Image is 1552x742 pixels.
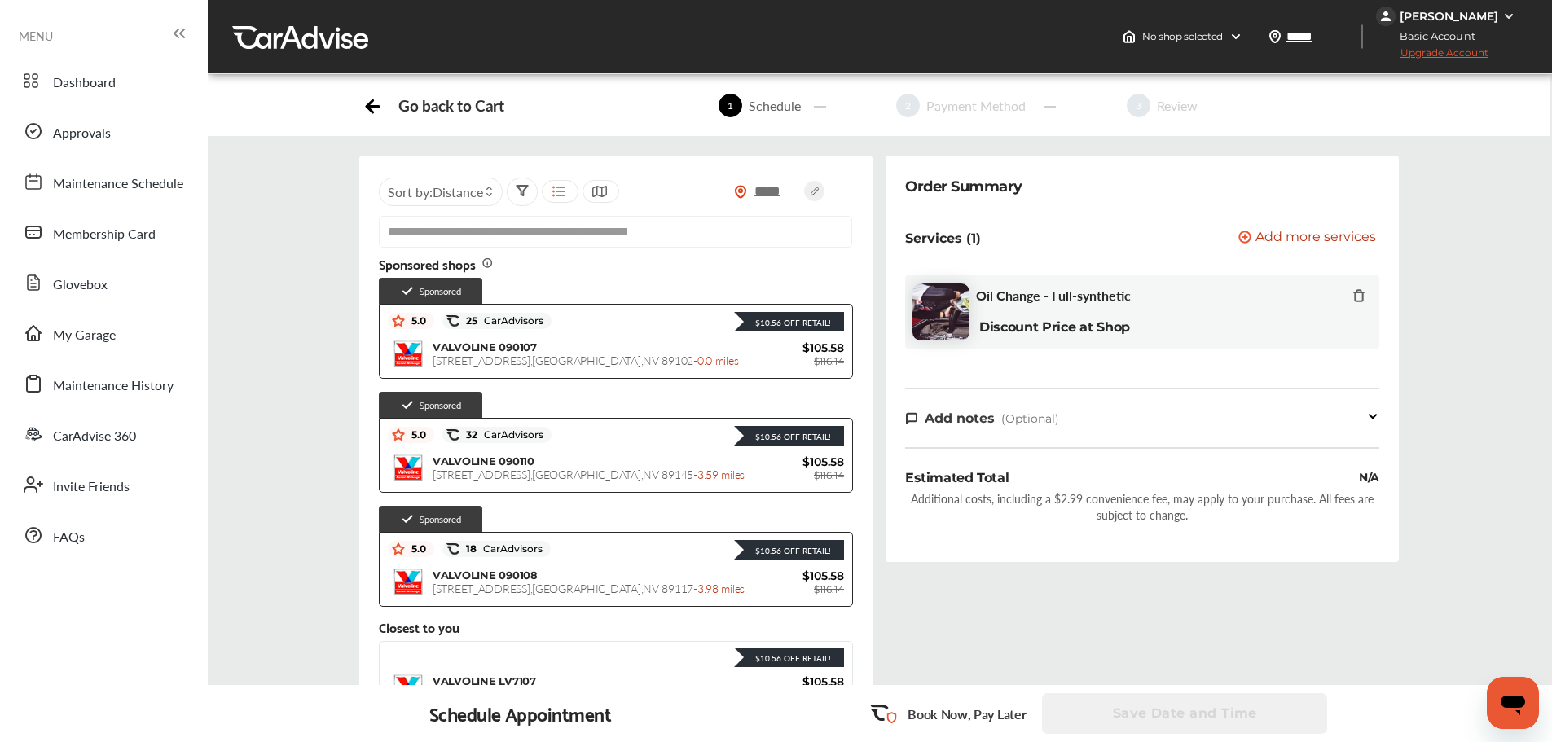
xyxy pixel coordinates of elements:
img: star_icon.59ea9307.svg [392,314,405,327]
span: My Garage [53,325,116,346]
span: $105.58 [746,569,844,583]
span: Approvals [53,123,111,144]
div: $10.56 Off Retail! [747,431,831,442]
span: Maintenance History [53,375,174,397]
a: Dashboard [15,59,191,102]
span: 18 [459,542,543,555]
img: oil-change-thumb.jpg [912,283,969,340]
span: CarAdvise 360 [53,426,136,447]
span: Basic Account [1378,28,1488,45]
img: logo-valvoline.png [392,337,424,370]
span: MENU [19,29,53,42]
span: VALVOLINE 090110 [433,454,534,468]
img: caradvise_icon.5c74104a.svg [446,542,459,555]
span: $105.58 [746,454,844,469]
span: [STREET_ADDRESS] , [GEOGRAPHIC_DATA] , NV 89145 - [433,466,745,482]
span: Membership Card [53,224,156,245]
a: Maintenance Schedule [15,160,191,203]
a: Approvals [15,110,191,152]
div: Order Summary [905,175,1022,198]
a: FAQs [15,514,191,556]
span: 5.0 [405,428,426,441]
span: 3.98 miles [697,580,745,596]
img: header-divider.bc55588e.svg [1361,24,1363,49]
span: CarAdvisors [477,543,543,555]
span: [STREET_ADDRESS] , [GEOGRAPHIC_DATA] , NV 89102 - [433,352,738,368]
span: 32 [459,428,543,441]
b: Discount Price at Shop [979,319,1130,335]
span: FAQs [53,527,85,548]
span: 2 [896,94,920,117]
span: $105.58 [746,674,844,689]
img: note-icon.db9493fa.svg [905,411,918,425]
a: My Garage [15,312,191,354]
span: VALVOLINE 090108 [433,569,538,582]
a: Membership Card [15,211,191,253]
div: $10.56 Off Retail! [747,317,831,328]
span: 0.0 miles [697,352,738,368]
span: 1 [719,94,742,117]
img: check-icon.521c8815.svg [401,284,415,298]
img: check-icon.521c8815.svg [401,398,415,412]
span: (Optional) [1001,411,1059,426]
span: Invite Friends [53,476,130,498]
a: Add more services [1238,231,1379,246]
img: caradvise_icon.5c74104a.svg [446,428,459,441]
div: Schedule [742,96,807,115]
div: [PERSON_NAME] [1400,9,1498,24]
span: $116.14 [814,355,844,367]
div: Closest to you [379,620,853,634]
img: header-home-logo.8d720a4f.svg [1123,30,1136,43]
span: CarAdvisors [477,429,543,441]
a: Glovebox [15,261,191,304]
span: 25 [459,314,543,327]
img: check-icon.521c8815.svg [401,512,415,526]
span: 3 [1127,94,1150,117]
img: logo-valvoline.png [392,671,424,704]
div: Estimated Total [905,468,1009,487]
img: location_vector.a44bc228.svg [1268,30,1282,43]
a: Invite Friends [15,463,191,506]
div: Payment Method [920,96,1032,115]
a: CarAdvise 360 [15,413,191,455]
img: logo-valvoline.png [392,565,424,598]
span: Oil Change - Full-synthetic [976,288,1131,303]
div: Additional costs, including a $2.99 convenience fee, may apply to your purchase. All fees are sub... [905,490,1379,523]
span: Distance [433,182,483,201]
div: Review [1150,96,1204,115]
span: 3.59 miles [697,466,745,482]
img: location_vector_orange.38f05af8.svg [734,185,747,199]
span: Add notes [925,411,995,426]
span: $105.58 [746,340,844,355]
span: No shop selected [1142,30,1223,43]
span: [STREET_ADDRESS] , [GEOGRAPHIC_DATA] , NV 89117 - [433,580,745,596]
img: logo-valvoline.png [392,451,424,484]
span: Upgrade Account [1376,46,1488,67]
span: Sponsored shops [379,257,494,271]
p: Book Now, Pay Later [908,705,1026,723]
a: Maintenance History [15,362,191,405]
span: VALVOLINE 090107 [433,340,537,353]
p: Services (1) [905,231,981,246]
button: Add more services [1238,231,1376,246]
div: Sponsored [379,506,482,532]
span: 5.0 [405,542,426,555]
img: WGsFRI8htEPBVLJbROoPRyZpYNWhNONpIPPETTm6eUC0GeLEiAAAAAElFTkSuQmCC [1502,10,1515,23]
div: N/A [1359,468,1379,487]
iframe: Button to launch messaging window [1487,677,1539,729]
span: Dashboard [53,72,116,94]
img: header-down-arrow.9dd2ce7d.svg [1229,30,1242,43]
span: Add more services [1255,231,1376,246]
div: Go back to Cart [398,96,503,115]
span: $116.14 [814,469,844,481]
div: $10.56 Off Retail! [747,545,831,556]
span: 5.0 [405,314,426,327]
div: Sponsored [379,278,482,304]
span: CarAdvisors [477,315,543,327]
span: Sort by : [388,182,483,201]
span: Maintenance Schedule [53,173,183,195]
div: $10.56 Off Retail! [747,652,831,664]
img: star_icon.59ea9307.svg [392,542,405,555]
img: jVpblrzwTbfkPYzPPzSLxeg0AAAAASUVORK5CYII= [1376,7,1396,26]
span: VALVOLINE LV7107 [433,674,536,687]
